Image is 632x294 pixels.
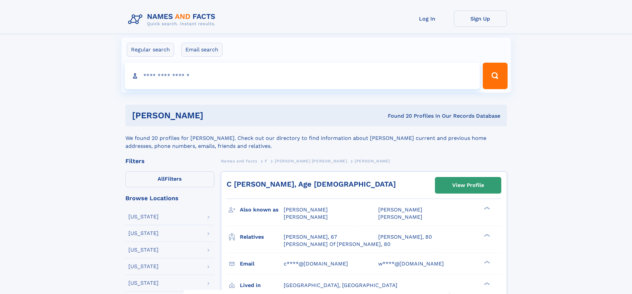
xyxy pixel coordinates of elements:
[128,214,159,219] div: [US_STATE]
[483,63,507,89] button: Search Button
[125,158,214,164] div: Filters
[401,11,454,27] a: Log In
[240,280,284,291] h3: Lived in
[265,159,267,163] span: F
[284,206,328,213] span: [PERSON_NAME]
[284,233,337,241] a: [PERSON_NAME], 67
[435,177,501,193] a: View Profile
[482,260,490,264] div: ❯
[240,231,284,243] h3: Relatives
[221,157,257,165] a: Names and Facts
[378,233,432,241] a: [PERSON_NAME], 80
[482,206,490,210] div: ❯
[125,11,221,29] img: Logo Names and Facts
[128,247,159,253] div: [US_STATE]
[127,43,174,57] label: Regular search
[240,204,284,215] h3: Also known as
[158,176,165,182] span: All
[482,281,490,286] div: ❯
[452,178,484,193] div: View Profile
[125,195,214,201] div: Browse Locations
[275,157,347,165] a: [PERSON_NAME] [PERSON_NAME]
[181,43,223,57] label: Email search
[296,112,500,120] div: Found 20 Profiles In Our Records Database
[128,280,159,286] div: [US_STATE]
[132,111,296,120] h1: [PERSON_NAME]
[284,241,390,248] a: [PERSON_NAME] Of [PERSON_NAME], 80
[275,159,347,163] span: [PERSON_NAME] [PERSON_NAME]
[125,126,507,150] div: We found 20 profiles for [PERSON_NAME]. Check out our directory to find information about [PERSON...
[128,264,159,269] div: [US_STATE]
[265,157,267,165] a: F
[128,231,159,236] div: [US_STATE]
[227,180,396,188] a: C [PERSON_NAME], Age [DEMOGRAPHIC_DATA]
[125,171,214,187] label: Filters
[378,214,422,220] span: [PERSON_NAME]
[125,63,480,89] input: search input
[454,11,507,27] a: Sign Up
[284,282,397,288] span: [GEOGRAPHIC_DATA], [GEOGRAPHIC_DATA]
[240,258,284,269] h3: Email
[284,214,328,220] span: [PERSON_NAME]
[355,159,390,163] span: [PERSON_NAME]
[378,206,422,213] span: [PERSON_NAME]
[482,233,490,237] div: ❯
